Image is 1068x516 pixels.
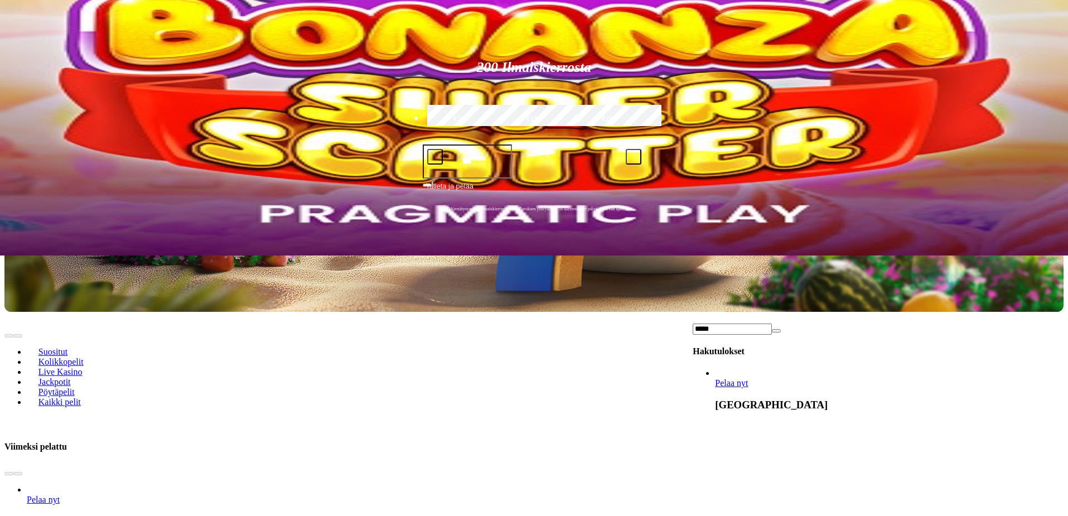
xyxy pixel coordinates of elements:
span: Jackpotit [34,377,75,387]
button: minus icon [427,149,443,165]
span: Pelaa nyt [27,495,60,504]
a: Rip City [715,378,748,388]
span: Kaikki pelit [34,397,85,407]
input: Search [693,324,772,335]
ul: Games [693,368,1064,411]
a: Jackpotit [27,374,82,390]
button: prev slide [4,334,13,337]
h3: Viimeksi pelattu [4,441,67,452]
button: prev slide [4,472,13,475]
label: €250 [574,103,644,136]
button: next slide [13,472,22,475]
button: clear entry [772,329,781,332]
span: Suositut [34,347,72,356]
a: Suositut [27,344,79,360]
span: Pelaa nyt [715,378,748,388]
a: Tome of Madness [27,495,60,504]
button: plus icon [626,149,641,165]
article: Rip City [715,368,1064,411]
label: €150 [499,103,568,136]
button: Talleta ja pelaa [423,180,646,201]
a: Kaikki pelit [27,394,93,411]
a: Pöytäpelit [27,384,86,401]
a: Kolikkopelit [27,354,95,370]
span: Kolikkopelit [34,357,88,366]
h3: [GEOGRAPHIC_DATA] [715,399,1064,411]
header: Lobby [4,312,1064,432]
button: next slide [13,334,22,337]
span: Talleta ja pelaa [426,181,473,201]
a: Live Kasino [27,364,94,380]
h4: Hakutulokset [693,346,1064,356]
span: Pöytäpelit [34,387,79,397]
label: €50 [424,103,494,136]
span: € [546,150,549,161]
span: € [432,180,435,186]
span: Live Kasino [34,367,87,377]
nav: Lobby [4,328,670,416]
